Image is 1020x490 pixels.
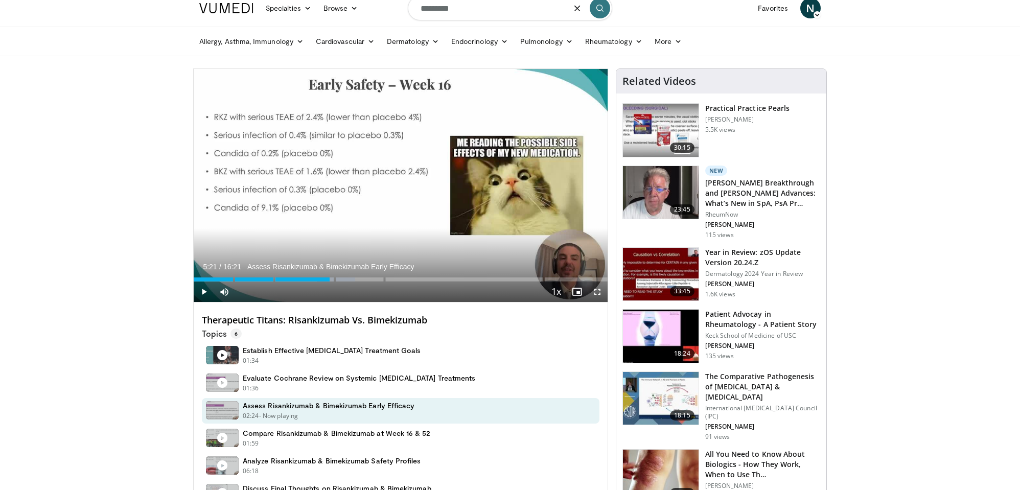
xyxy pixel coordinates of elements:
button: Fullscreen [587,282,608,302]
video-js: Video Player [194,69,608,302]
p: 5.5K views [705,126,735,134]
p: [PERSON_NAME] [705,342,820,350]
p: 115 views [705,231,734,239]
p: International [MEDICAL_DATA] Council (IPC) [705,404,820,421]
a: 23:45 New [PERSON_NAME] Breakthrough and [PERSON_NAME] Advances: What’s New in SpA, PsA Pr… Rheum... [622,166,820,239]
a: Dermatology [381,31,445,52]
a: Allergy, Asthma, Immunology [193,31,310,52]
h4: Analyze Risankizumab & Bimekizumab Safety Profiles [243,456,421,465]
button: Mute [214,282,235,302]
h3: Year in Review: zOS Update Version 20.24.Z [705,247,820,268]
img: 679a9ad2-471e-45af-b09d-51a1617eac4f.150x105_q85_crop-smart_upscale.jpg [623,248,699,301]
p: New [705,166,728,176]
div: Progress Bar [194,277,608,282]
a: Rheumatology [579,31,648,52]
span: 6 [230,329,242,339]
p: [PERSON_NAME] [705,280,820,288]
h4: Therapeutic Titans: Risankizumab Vs. Bimekizumab [202,315,599,326]
span: 18:24 [670,348,694,359]
span: 18:15 [670,410,694,421]
h4: Evaluate Cochrane Review on Systemic [MEDICAL_DATA] Treatments [243,374,475,383]
p: [PERSON_NAME] [705,221,820,229]
p: 01:36 [243,384,259,393]
img: fc470e89-bccf-4672-a30f-1c8cfdd789dc.150x105_q85_crop-smart_upscale.jpg [623,372,699,425]
button: Playback Rate [546,282,567,302]
h3: [PERSON_NAME] Breakthrough and [PERSON_NAME] Advances: What’s New in SpA, PsA Pr… [705,178,820,208]
h3: Practical Practice Pearls [705,103,790,113]
p: Dermatology 2024 Year in Review [705,270,820,278]
p: 01:59 [243,439,259,448]
h3: Patient Advocay in Rheumatology - A Patient Story [705,309,820,330]
span: 33:45 [670,286,694,296]
h3: The Comparative Pathogenesis of [MEDICAL_DATA] & [MEDICAL_DATA] [705,371,820,402]
a: 30:15 Practical Practice Pearls [PERSON_NAME] 5.5K views [622,103,820,157]
p: 91 views [705,433,730,441]
h4: Related Videos [622,75,696,87]
span: / [219,263,221,271]
a: Cardiovascular [310,31,381,52]
img: 68bca4c5-8f51-44c5-a90b-6fda86663781.150x105_q85_crop-smart_upscale.jpg [623,310,699,363]
p: 02:24 [243,411,259,421]
p: Topics [202,329,242,339]
img: VuMedi Logo [199,3,253,13]
p: 1.6K views [705,290,735,298]
a: Pulmonology [514,31,579,52]
p: [PERSON_NAME] [705,423,820,431]
button: Enable picture-in-picture mode [567,282,587,302]
a: 18:24 Patient Advocay in Rheumatology - A Patient Story Keck School of Medicine of USC [PERSON_NA... [622,309,820,363]
p: RheumNow [705,211,820,219]
a: Endocrinology [445,31,514,52]
a: More [648,31,688,52]
span: 23:45 [670,204,694,215]
a: 33:45 Year in Review: zOS Update Version 20.24.Z Dermatology 2024 Year in Review [PERSON_NAME] 1.... [622,247,820,301]
span: 30:15 [670,143,694,153]
p: [PERSON_NAME] [705,482,820,490]
a: 18:15 The Comparative Pathogenesis of [MEDICAL_DATA] & [MEDICAL_DATA] International [MEDICAL_DATA... [622,371,820,441]
p: Keck School of Medicine of USC [705,332,820,340]
p: [PERSON_NAME] [705,115,790,124]
p: 01:34 [243,356,259,365]
p: - Now playing [259,411,298,421]
h4: Assess Risankizumab & Bimekizumab Early Efficacy [243,401,414,410]
h3: All You Need to Know About Biologics - How They Work, When to Use Th… [705,449,820,480]
h4: Compare Risankizumab & Bimekizumab at Week 16 & 52 [243,429,431,438]
span: 16:21 [223,263,241,271]
p: 06:18 [243,466,259,476]
img: 5a27bd8b-645f-4486-b166-3110322240fa.150x105_q85_crop-smart_upscale.jpg [623,166,699,219]
h4: Establish Effective [MEDICAL_DATA] Treatment Goals [243,346,421,355]
button: Play [194,282,214,302]
img: e954cc68-b8ad-467a-b756-b9b49831c129.150x105_q85_crop-smart_upscale.jpg [623,104,699,157]
p: 135 views [705,352,734,360]
span: 5:21 [203,263,217,271]
span: Assess Risankizumab & Bimekizumab Early Efficacy [247,262,414,271]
